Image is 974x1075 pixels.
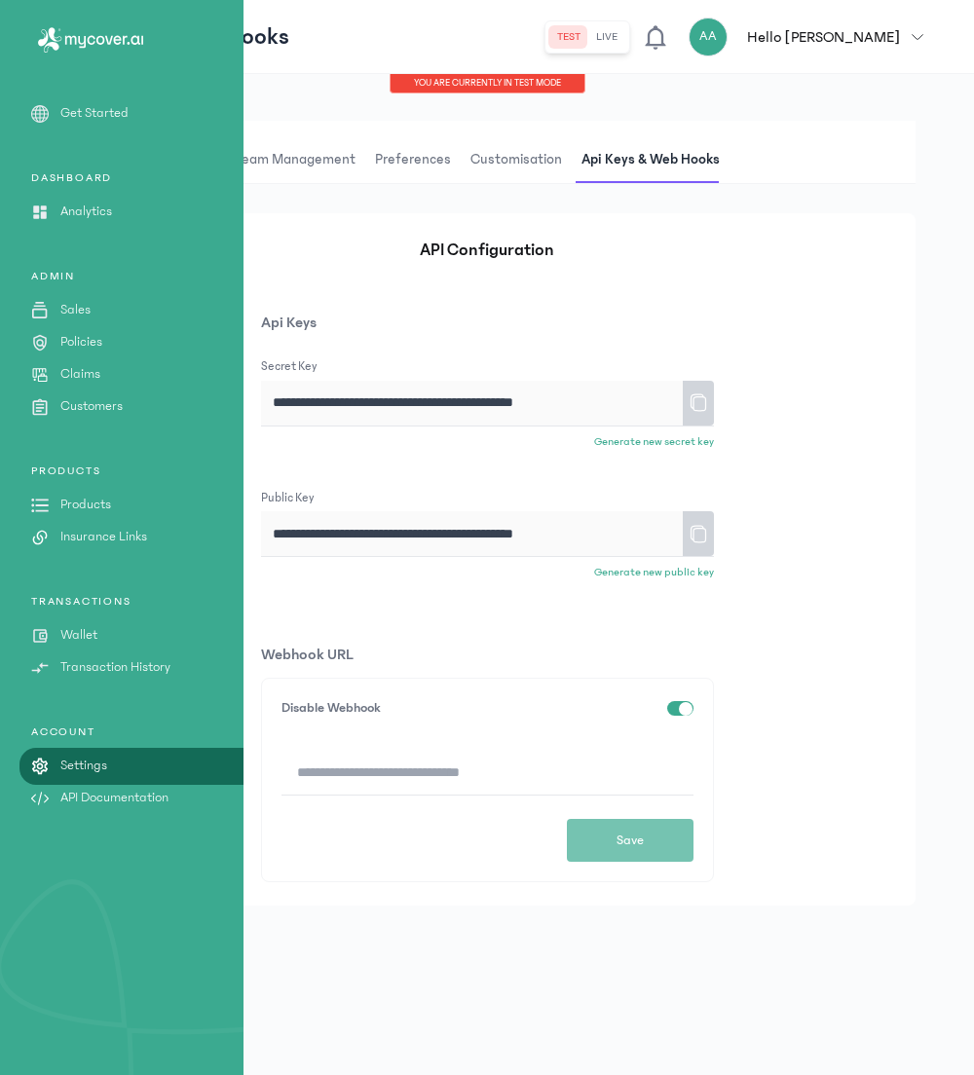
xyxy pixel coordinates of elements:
button: AAHello [PERSON_NAME] [689,18,935,56]
span: Preferences [371,136,455,183]
p: Webhook URL [261,643,714,666]
p: API Configuration [261,237,714,264]
p: Products [60,495,111,515]
span: Save [617,831,644,851]
p: API Documentation [60,788,169,808]
p: Generate new public key [594,565,714,580]
span: Api Keys & Web hooks [578,136,724,183]
p: Transaction History [60,657,170,678]
div: You are currently in TEST MODE [390,74,585,93]
p: Claims [60,364,100,385]
p: Disable Webhook [281,698,381,719]
button: live [588,25,625,49]
button: Api Keys & Web hooks [578,136,735,183]
p: Analytics [60,202,112,222]
p: Customers [60,396,123,417]
p: Hello [PERSON_NAME] [747,25,900,49]
p: Get Started [60,103,129,124]
span: Team Management [232,136,359,183]
p: Insurance Links [60,527,147,547]
p: Settings [60,756,107,776]
p: Generate new secret key [594,434,714,450]
button: Team Management [232,136,371,183]
label: Public Key [261,489,315,508]
p: Sales [60,300,91,320]
p: Wallet [60,625,97,646]
div: AA [689,18,728,56]
button: Save [567,819,693,862]
button: test [549,25,588,49]
label: Secret Key [261,357,318,377]
button: Preferences [371,136,467,183]
span: Customisation [467,136,566,183]
p: Api Keys [261,311,714,334]
p: Policies [60,332,102,352]
button: Customisation [467,136,578,183]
